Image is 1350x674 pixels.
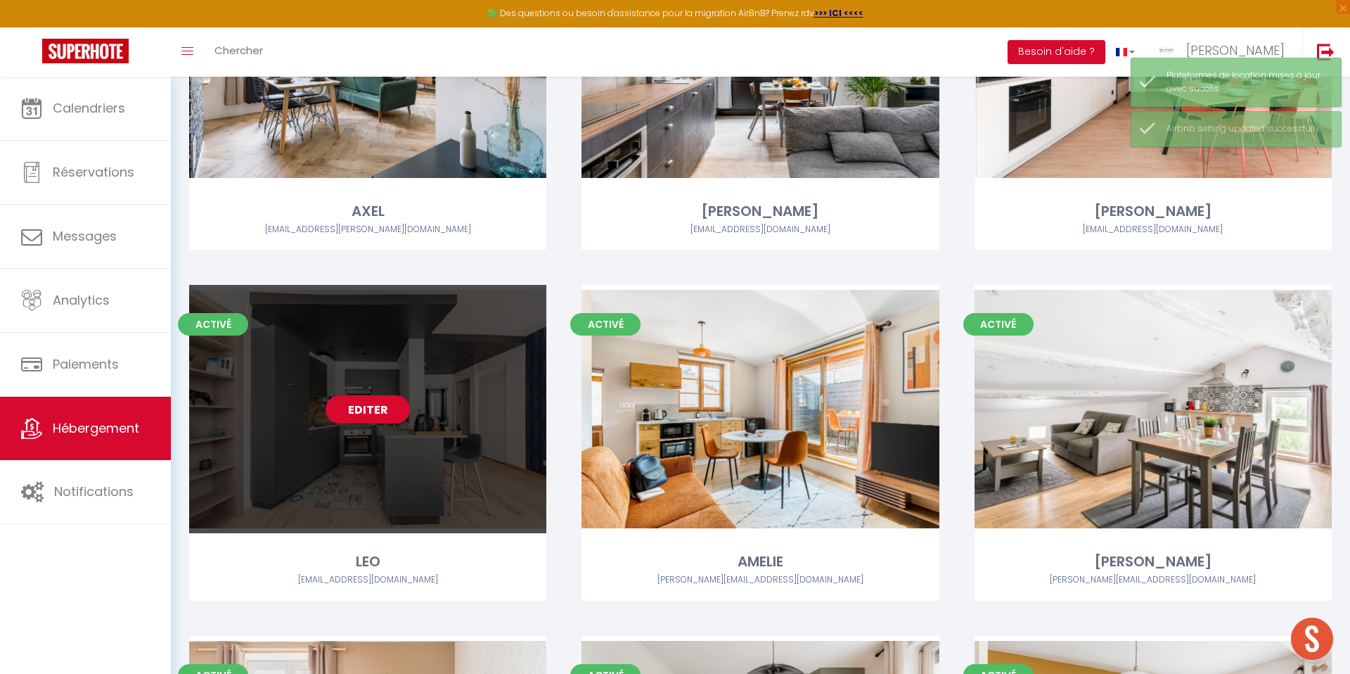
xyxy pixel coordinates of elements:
div: Airbnb [975,223,1332,236]
span: Hébergement [53,419,139,437]
span: Calendriers [53,99,125,117]
img: logout [1317,43,1335,61]
div: AMELIE [581,551,939,573]
div: LEO [189,551,546,573]
span: Notifications [54,483,134,500]
span: [PERSON_NAME] [1186,42,1285,59]
img: Super Booking [42,39,129,63]
span: Paiements [53,355,119,373]
span: Réservations [53,163,134,181]
div: Plateformes de location mises à jour avec succès [1166,69,1327,96]
div: Ouvrir le chat [1291,618,1333,660]
span: Activé [963,313,1034,336]
span: Messages [53,227,117,245]
div: [PERSON_NAME] [581,201,939,222]
a: >>> ICI <<<< [814,7,863,19]
span: Activé [178,313,248,336]
div: Airbnb [581,573,939,587]
div: [PERSON_NAME] [975,201,1332,222]
a: Editer [326,395,410,424]
span: Chercher [214,43,263,58]
div: Airbnb [581,223,939,236]
a: ... [PERSON_NAME] [1145,27,1302,77]
img: ... [1156,40,1177,61]
div: Airbnb [189,223,546,236]
a: Chercher [204,27,274,77]
div: [PERSON_NAME] [975,551,1332,573]
span: Activé [570,313,641,336]
span: Analytics [53,291,110,309]
div: Airbnb [189,573,546,587]
div: Airbnb [975,573,1332,587]
div: Airbnb setting updated successfully [1166,122,1327,136]
div: AXEL [189,201,546,222]
button: Besoin d'aide ? [1008,40,1105,64]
